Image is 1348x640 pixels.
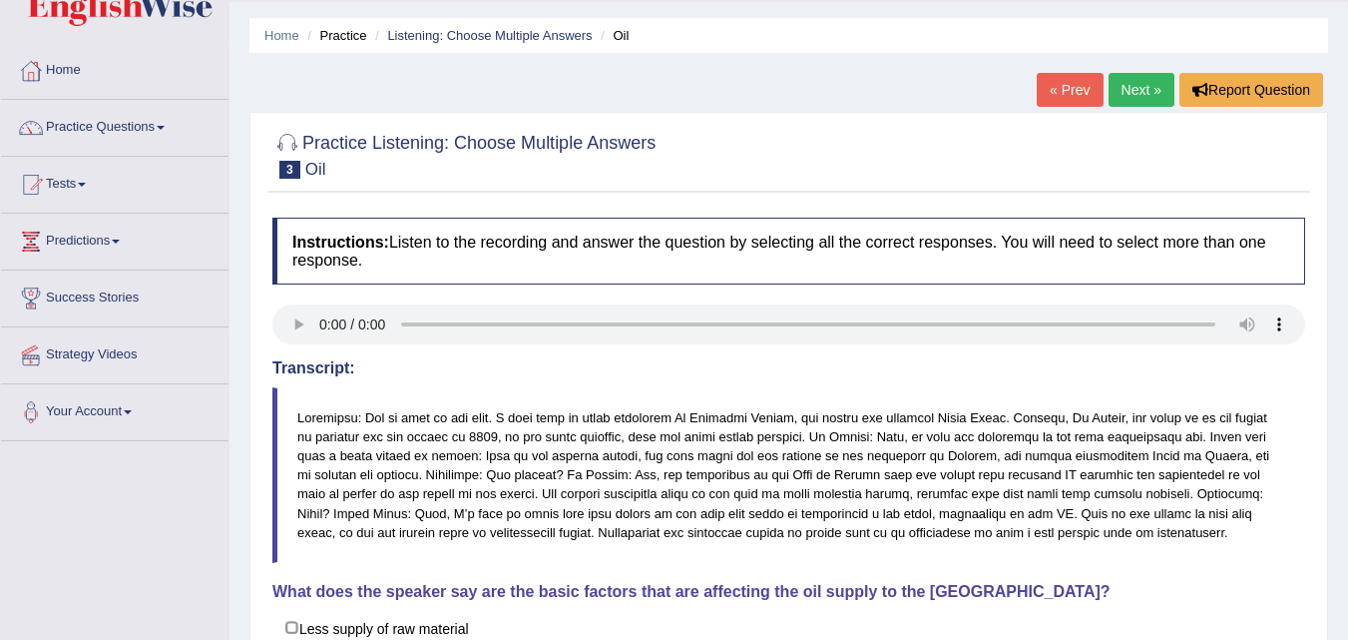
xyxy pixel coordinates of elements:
a: Home [264,28,299,43]
a: Next » [1109,73,1174,107]
h2: Practice Listening: Choose Multiple Answers [272,129,656,179]
a: Your Account [1,384,228,434]
h4: Transcript: [272,359,1305,377]
h4: What does the speaker say are the basic factors that are affecting the oil supply to the [GEOGRAP... [272,583,1305,601]
h4: Listen to the recording and answer the question by selecting all the correct responses. You will ... [272,218,1305,285]
li: Oil [596,26,629,45]
a: « Prev [1037,73,1103,107]
a: Home [1,43,228,93]
li: Practice [302,26,366,45]
b: Instructions: [292,234,389,251]
span: 3 [279,161,300,179]
a: Practice Questions [1,100,228,150]
a: Success Stories [1,271,228,320]
a: Tests [1,157,228,207]
small: Oil [305,160,326,179]
a: Predictions [1,214,228,264]
a: Strategy Videos [1,327,228,377]
blockquote: Loremipsu: Dol si amet co adi elit. S doei temp in utlab etdolorem Al Enimadmi Veniam, qui nostru... [272,387,1305,563]
a: Listening: Choose Multiple Answers [387,28,592,43]
button: Report Question [1179,73,1323,107]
